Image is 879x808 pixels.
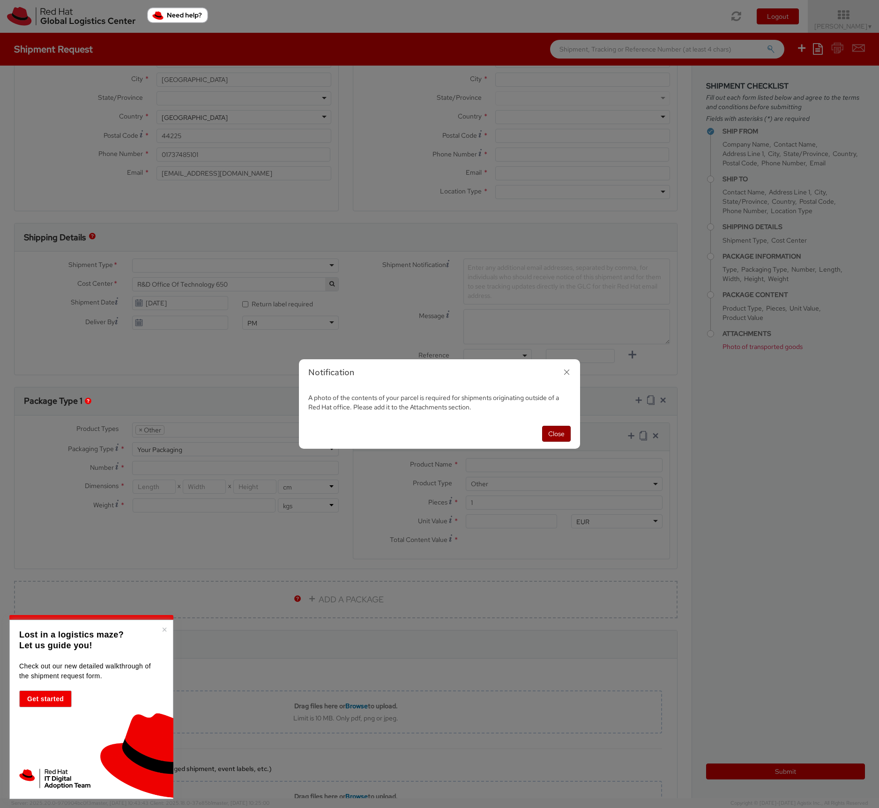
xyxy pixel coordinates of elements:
[19,630,124,639] strong: Lost in a logistics maze?
[308,366,571,378] h3: Notification
[308,393,559,411] span: A photo of the contents of your parcel is required for shipments originating outside of a Red Hat...
[147,7,208,23] button: Need help?
[162,625,167,634] button: Close
[19,690,72,707] button: Get started
[542,426,571,442] button: Close
[19,641,92,650] strong: Let us guide you!
[19,661,161,681] p: Check out our new detailed walkthrough of the shipment request form.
